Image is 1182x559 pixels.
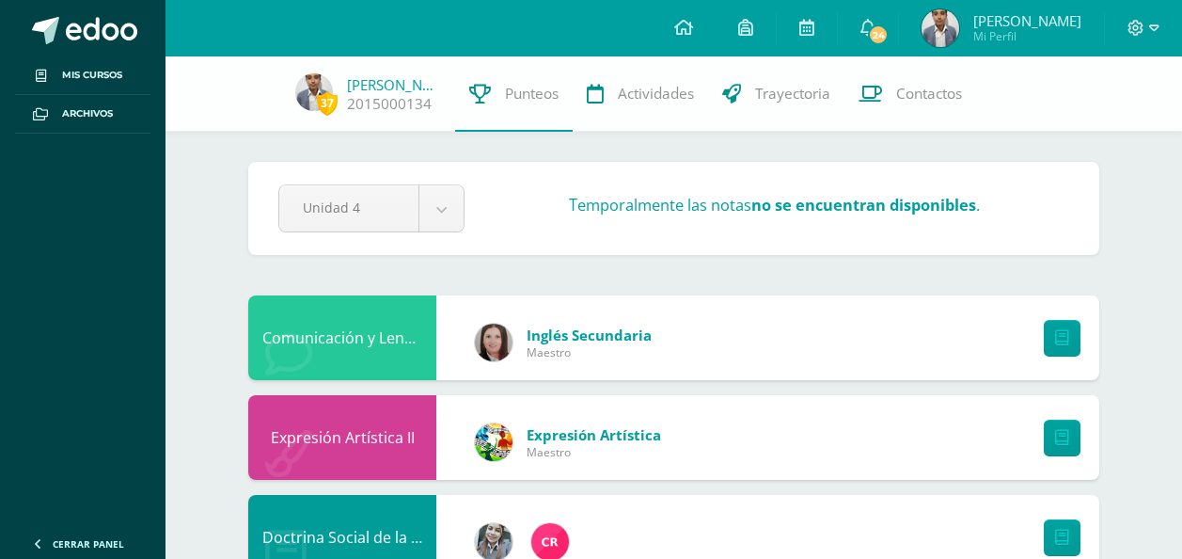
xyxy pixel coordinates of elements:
[708,56,844,132] a: Trayectoria
[15,56,150,95] a: Mis cursos
[527,326,652,344] span: Inglés Secundaria
[973,11,1081,30] span: [PERSON_NAME]
[248,295,436,380] div: Comunicación y Lenguaje L3 Inglés
[347,94,432,114] a: 2015000134
[248,395,436,480] div: Expresión Artística II
[618,84,694,104] span: Actividades
[347,75,441,94] a: [PERSON_NAME]
[868,24,889,45] span: 24
[527,344,652,360] span: Maestro
[505,84,559,104] span: Punteos
[527,425,661,444] span: Expresión Artística
[15,95,150,134] a: Archivos
[62,106,113,121] span: Archivos
[569,194,980,216] h3: Temporalmente las notas .
[62,68,122,83] span: Mis cursos
[279,185,464,232] a: Unidad 4
[573,56,708,132] a: Actividades
[475,324,512,361] img: 8af0450cf43d44e38c4a1497329761f3.png
[896,84,962,104] span: Contactos
[755,84,830,104] span: Trayectoria
[295,73,333,111] img: e4b8c9177956beef0b28aef7ec769bfc.png
[303,185,395,230] span: Unidad 4
[475,423,512,461] img: 159e24a6ecedfdf8f489544946a573f0.png
[317,91,338,115] span: 37
[751,194,976,216] strong: no se encuentran disponibles
[844,56,976,132] a: Contactos
[973,28,1081,44] span: Mi Perfil
[922,9,959,47] img: e4b8c9177956beef0b28aef7ec769bfc.png
[455,56,573,132] a: Punteos
[53,537,124,551] span: Cerrar panel
[527,444,661,460] span: Maestro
